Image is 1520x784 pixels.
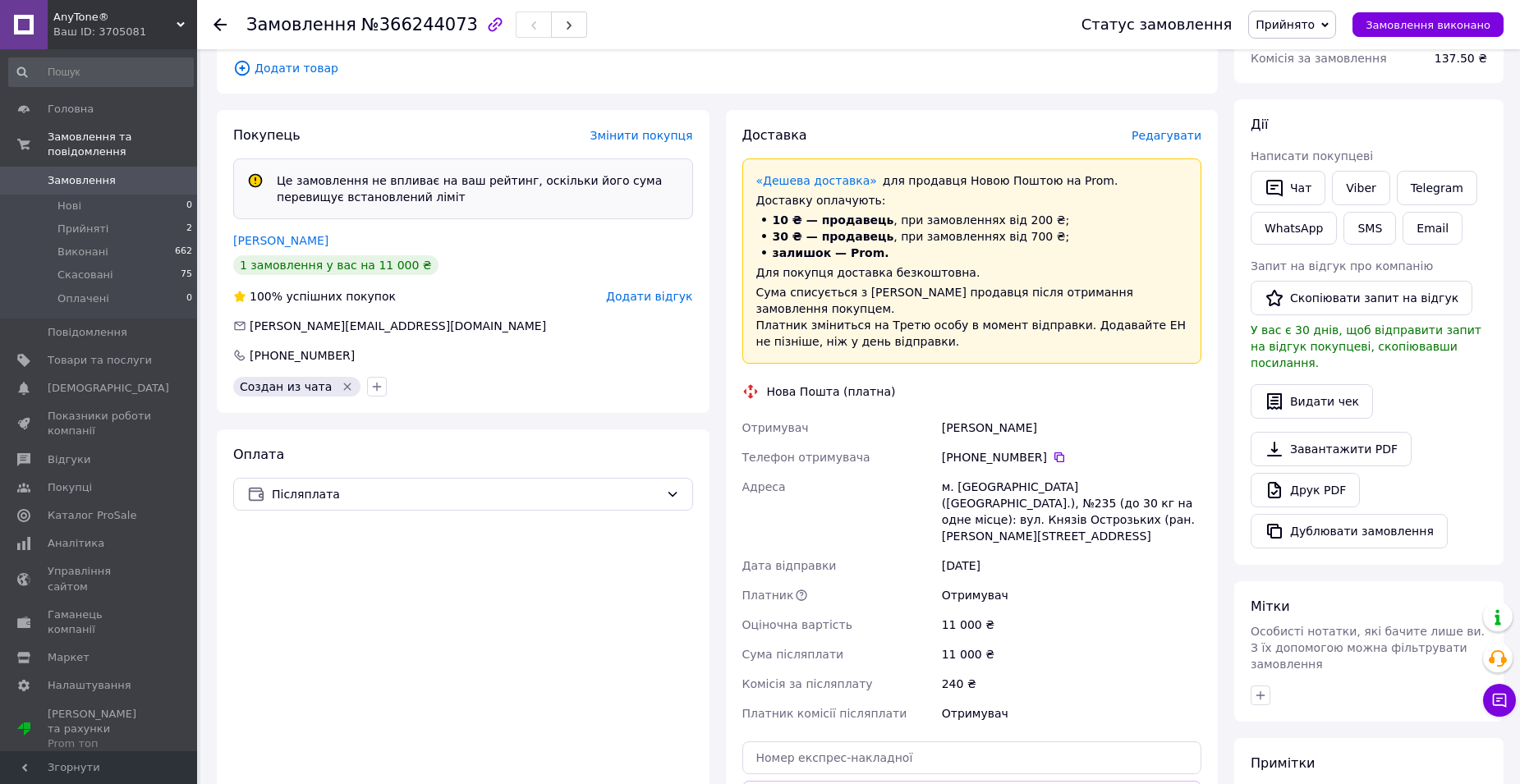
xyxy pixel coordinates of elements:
[48,650,90,665] span: Маркет
[1251,52,1387,65] span: Комісія за замовлення
[742,589,794,602] span: Платник
[48,564,152,594] span: Управління сайтом
[756,212,1188,228] li: , при замовленнях від 200 ₴;
[742,648,844,661] span: Сума післяплати
[742,559,837,572] span: Дата відправки
[1251,473,1360,507] a: Друк PDF
[250,319,546,332] span: [PERSON_NAME][EMAIL_ADDRESS][DOMAIN_NAME]
[272,485,659,503] span: Післяплата
[1251,117,1268,132] span: Дії
[773,246,889,259] span: залишок — Prom.
[361,15,478,34] span: №366244073
[48,130,197,159] span: Замовлення та повідомлення
[756,284,1188,350] div: Сума списується з [PERSON_NAME] продавця після отримання замовлення покупцем. Платник зміниться н...
[742,127,807,143] span: Доставка
[48,508,136,523] span: Каталог ProSale
[1366,19,1490,31] span: Замовлення виконано
[1081,16,1233,33] div: Статус замовлення
[57,291,109,306] span: Оплачені
[248,347,356,364] div: [PHONE_NUMBER]
[1251,171,1325,205] button: Чат
[1251,625,1485,671] span: Особисті нотатки, які бачите лише ви. З їх допомогою можна фільтрувати замовлення
[939,610,1205,640] div: 11 000 ₴
[48,381,169,396] span: [DEMOGRAPHIC_DATA]
[1397,171,1477,205] a: Telegram
[250,290,282,303] span: 100%
[57,222,108,236] span: Прийняті
[341,380,354,393] svg: Видалити мітку
[606,290,692,303] span: Додати відгук
[1251,149,1373,163] span: Написати покупцеві
[48,707,152,752] span: [PERSON_NAME] та рахунки
[48,173,116,188] span: Замовлення
[1251,598,1290,614] span: Мітки
[233,234,328,247] a: [PERSON_NAME]
[939,472,1205,551] div: м. [GEOGRAPHIC_DATA] ([GEOGRAPHIC_DATA].), №235 (до 30 кг на одне місце): вул. Князів Острозьких ...
[756,172,1188,189] div: для продавця Новою Поштою на Prom.
[48,325,127,340] span: Повідомлення
[742,421,809,434] span: Отримувач
[48,536,104,551] span: Аналітика
[48,736,152,751] div: Prom топ
[175,245,192,259] span: 662
[233,59,1201,77] span: Додати товар
[48,678,131,693] span: Налаштування
[53,25,197,39] div: Ваш ID: 3705081
[1251,259,1433,273] span: Запит на відгук про компанію
[233,288,396,305] div: успішних покупок
[8,57,194,87] input: Пошук
[48,480,92,495] span: Покупці
[742,677,873,690] span: Комісія за післяплату
[48,353,152,368] span: Товари та послуги
[48,409,152,438] span: Показники роботи компанії
[48,607,152,637] span: Гаманець компанії
[1352,12,1504,37] button: Замовлення виконано
[57,245,108,259] span: Виконані
[939,640,1205,669] div: 11 000 ₴
[756,174,877,187] a: «Дешева доставка»
[48,102,94,117] span: Головна
[756,228,1188,245] li: , при замовленнях від 700 ₴;
[48,452,90,467] span: Відгуки
[939,580,1205,610] div: Отримувач
[1251,323,1481,369] span: У вас є 30 днів, щоб відправити запит на відгук покупцеві, скопіювавши посилання.
[1132,129,1201,142] span: Редагувати
[773,230,894,243] span: 30 ₴ — продавець
[1483,684,1516,717] button: Чат з покупцем
[773,213,894,227] span: 10 ₴ — продавець
[742,618,852,631] span: Оціночна вартість
[756,264,1188,281] div: Для покупця доставка безкоштовна.
[186,222,192,236] span: 2
[186,291,192,306] span: 0
[590,129,693,142] span: Змінити покупця
[1403,212,1463,245] button: Email
[1251,212,1337,245] a: WhatsApp
[186,199,192,213] span: 0
[939,413,1205,442] div: [PERSON_NAME]
[233,447,284,462] span: Оплата
[763,383,900,400] div: Нова Пошта (платна)
[270,172,686,205] div: Це замовлення не впливає на ваш рейтинг, оскільки його сума перевищує встановлений ліміт
[1251,755,1315,771] span: Примітки
[742,480,786,493] span: Адреса
[233,255,439,275] div: 1 замовлення у вас на 11 000 ₴
[742,707,907,720] span: Платник комісії післяплати
[246,15,356,34] span: Замовлення
[1332,171,1389,205] a: Viber
[1251,514,1448,548] button: Дублювати замовлення
[742,451,870,464] span: Телефон отримувача
[1251,281,1472,315] button: Скопіювати запит на відгук
[57,199,81,213] span: Нові
[233,127,301,143] span: Покупець
[942,449,1201,465] div: [PHONE_NUMBER]
[214,16,227,33] div: Повернутися назад
[756,192,1188,209] div: Доставку оплачують:
[939,699,1205,728] div: Отримувач
[939,669,1205,699] div: 240 ₴
[1251,384,1373,419] button: Видати чек
[1343,212,1396,245] button: SMS
[53,10,177,25] span: AnyTone®
[1251,432,1412,466] a: Завантажити PDF
[240,380,332,393] span: Создан из чата
[57,268,113,282] span: Скасовані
